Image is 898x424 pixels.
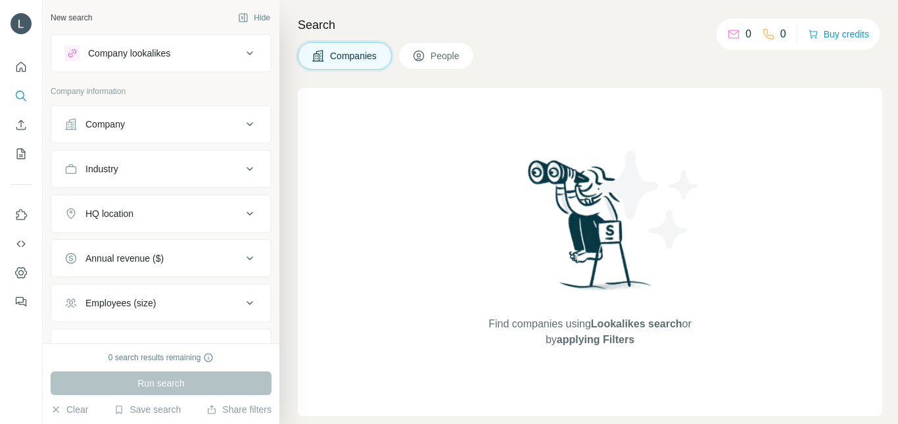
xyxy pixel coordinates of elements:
[51,198,271,229] button: HQ location
[591,318,682,329] span: Lookalikes search
[522,156,659,303] img: Surfe Illustration - Woman searching with binoculars
[85,207,133,220] div: HQ location
[51,403,88,416] button: Clear
[229,8,279,28] button: Hide
[11,113,32,137] button: Enrich CSV
[11,84,32,108] button: Search
[51,108,271,140] button: Company
[85,162,118,176] div: Industry
[85,341,139,354] div: Technologies
[11,203,32,227] button: Use Surfe on LinkedIn
[298,16,882,34] h4: Search
[114,403,181,416] button: Save search
[51,243,271,274] button: Annual revenue ($)
[484,316,695,348] span: Find companies using or by
[51,332,271,364] button: Technologies
[808,25,869,43] button: Buy credits
[51,287,271,319] button: Employees (size)
[51,85,272,97] p: Company information
[11,261,32,285] button: Dashboard
[206,403,272,416] button: Share filters
[51,12,92,24] div: New search
[590,141,709,259] img: Surfe Illustration - Stars
[11,55,32,79] button: Quick start
[431,49,461,62] span: People
[88,47,170,60] div: Company lookalikes
[85,252,164,265] div: Annual revenue ($)
[85,296,156,310] div: Employees (size)
[745,26,751,42] p: 0
[11,290,32,314] button: Feedback
[557,334,634,345] span: applying Filters
[85,118,125,131] div: Company
[11,232,32,256] button: Use Surfe API
[51,153,271,185] button: Industry
[780,26,786,42] p: 0
[11,13,32,34] img: Avatar
[330,49,378,62] span: Companies
[108,352,214,364] div: 0 search results remaining
[11,142,32,166] button: My lists
[51,37,271,69] button: Company lookalikes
